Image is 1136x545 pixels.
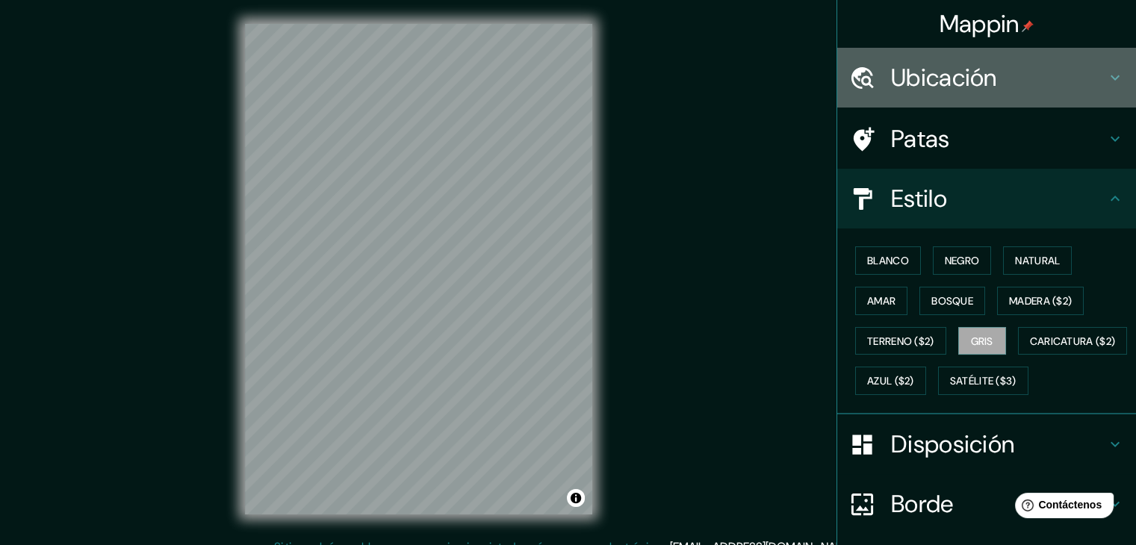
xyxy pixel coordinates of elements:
div: Ubicación [837,48,1136,108]
font: Madera ($2) [1009,294,1072,308]
button: Azul ($2) [855,367,926,395]
font: Satélite ($3) [950,375,1016,388]
font: Azul ($2) [867,375,914,388]
button: Natural [1003,246,1072,275]
button: Amar [855,287,907,315]
font: Gris [971,334,993,348]
button: Caricatura ($2) [1018,327,1128,355]
div: Disposición [837,414,1136,474]
font: Borde [891,488,954,520]
button: Activar o desactivar atribución [567,489,585,507]
button: Bosque [919,287,985,315]
font: Natural [1015,254,1060,267]
div: Patas [837,109,1136,169]
button: Gris [958,327,1006,355]
font: Bosque [931,294,973,308]
font: Amar [867,294,896,308]
button: Terreno ($2) [855,327,946,355]
button: Negro [933,246,992,275]
div: Estilo [837,169,1136,228]
font: Caricatura ($2) [1030,334,1116,348]
font: Negro [945,254,980,267]
font: Blanco [867,254,909,267]
iframe: Lanzador de widgets de ayuda [1003,487,1120,529]
button: Madera ($2) [997,287,1084,315]
button: Satélite ($3) [938,367,1028,395]
font: Estilo [891,183,947,214]
font: Terreno ($2) [867,334,934,348]
canvas: Mapa [245,24,592,514]
font: Ubicación [891,62,997,93]
div: Borde [837,474,1136,534]
font: Patas [891,123,950,155]
button: Blanco [855,246,921,275]
img: pin-icon.png [1022,20,1034,32]
font: Mappin [940,8,1019,40]
font: Disposición [891,429,1014,460]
